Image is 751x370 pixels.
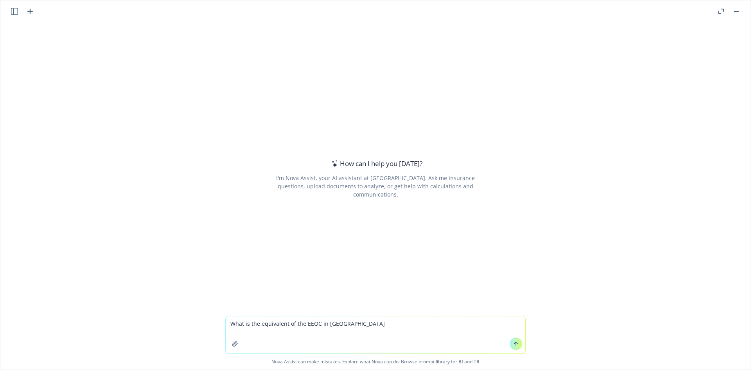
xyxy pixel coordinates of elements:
span: Nova Assist can make mistakes. Explore what Nova can do: Browse prompt library for and [4,354,747,370]
a: BI [458,358,463,365]
div: I'm Nova Assist, your AI assistant at [GEOGRAPHIC_DATA]. Ask me insurance questions, upload docum... [265,174,485,199]
a: TR [474,358,480,365]
div: How can I help you [DATE]? [329,159,422,169]
textarea: What is the equivalent of the EEOC in [GEOGRAPHIC_DATA] [226,316,525,353]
